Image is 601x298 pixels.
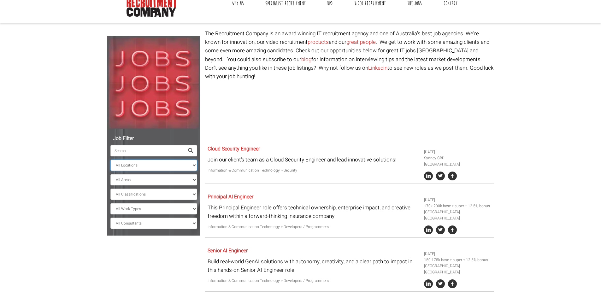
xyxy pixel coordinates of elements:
[208,203,419,220] p: This Principal Engineer role offers technical ownership, enterprise impact, and creative freedom ...
[424,197,492,203] li: [DATE]
[308,38,329,46] a: products
[208,145,260,153] a: Cloud Security Engineer
[208,247,248,254] a: Senior AI Engineer
[205,29,494,81] p: The Recruitment Company is an award winning IT recruitment agency and one of Australia's best job...
[424,209,492,221] li: [GEOGRAPHIC_DATA] [GEOGRAPHIC_DATA]
[424,203,492,209] li: 170k-200k base + super + 12.5% bonus
[208,224,419,230] p: Information & Communication Technology > Developers / Programmers
[346,38,376,46] a: great people
[208,167,419,173] p: Information & Communication Technology > Security
[110,136,197,142] h5: Job Filter
[110,145,184,156] input: Search
[107,36,200,129] img: Jobs, Jobs, Jobs
[424,155,492,167] li: Sydney CBD [GEOGRAPHIC_DATA]
[208,155,419,164] p: Join our client’s team as a Cloud Security Engineer and lead innovative solutions!
[424,149,492,155] li: [DATE]
[208,193,253,201] a: Principal AI Engineer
